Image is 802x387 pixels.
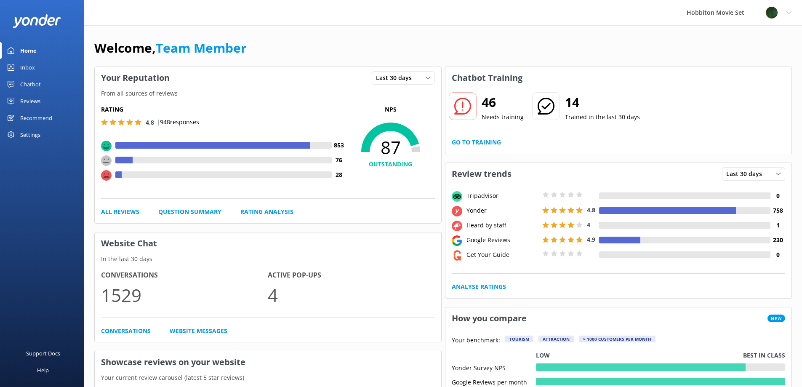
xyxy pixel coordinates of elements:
[445,163,518,185] h3: Review trends
[464,250,540,259] div: Get Your Guide
[452,363,536,371] div: Yonder Survey NPS
[101,207,139,216] a: All Reviews
[464,221,540,230] div: Heard by staff
[587,235,595,243] span: 4.9
[95,351,441,373] h3: Showcase reviews on your website
[482,92,524,112] h2: 46
[101,270,268,281] h4: Conversations
[464,235,540,245] div: Google Reviews
[445,307,533,329] h3: How you compare
[482,112,524,122] p: Needs training
[20,93,40,109] div: Reviews
[170,326,227,336] a: Website Messages
[770,206,785,215] h4: 758
[464,191,540,200] div: Tripadvisor
[770,250,785,259] h4: 0
[332,170,346,179] h4: 28
[445,67,529,89] h3: Chatbot Training
[452,282,506,291] a: Analyse Ratings
[770,235,785,245] h4: 230
[240,207,293,216] a: Rating Analysis
[587,221,590,229] span: 4
[95,232,441,254] h3: Website Chat
[726,169,767,179] span: Last 30 days
[20,126,40,143] div: Settings
[95,254,441,264] p: In the last 30 days
[767,315,785,322] span: New
[20,42,37,59] div: Home
[158,207,221,216] a: Question Summary
[505,336,533,342] div: Tourism
[13,14,61,28] img: yonder-white-logo.png
[587,206,595,214] span: 4.8
[770,221,785,230] h4: 1
[157,117,199,127] p: | 948 responses
[452,378,536,385] div: Google Reviews per month
[565,112,640,122] p: Trained in the last 30 days
[95,89,441,98] p: From all sources of reviews
[346,137,435,158] span: 87
[268,270,434,281] h4: Active Pop-ups
[37,362,49,379] div: Help
[464,206,540,215] div: Yonder
[536,351,550,360] p: Low
[20,59,35,76] div: Inbox
[332,141,346,150] h4: 853
[565,92,640,112] h2: 14
[26,345,60,362] div: Support Docs
[95,373,441,382] p: Your current review carousel (latest 5 star reviews)
[156,39,247,56] a: Team Member
[452,336,500,346] p: Your benchmark:
[452,138,501,147] a: Go to Training
[20,76,41,93] div: Chatbot
[346,160,435,169] h4: OUTSTANDING
[770,191,785,200] h4: 0
[101,281,268,309] p: 1529
[20,109,52,126] div: Recommend
[94,38,247,58] h1: Welcome,
[579,336,655,342] div: > 1000 customers per month
[332,155,346,165] h4: 76
[146,118,154,126] span: 4.8
[101,326,151,336] a: Conversations
[346,105,435,114] p: NPS
[765,6,778,19] img: 34-1625720359.png
[538,336,574,342] div: Attraction
[743,351,785,360] p: Best in class
[376,73,417,83] span: Last 30 days
[101,105,346,114] h5: Rating
[95,67,176,89] h3: Your Reputation
[268,281,434,309] p: 4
